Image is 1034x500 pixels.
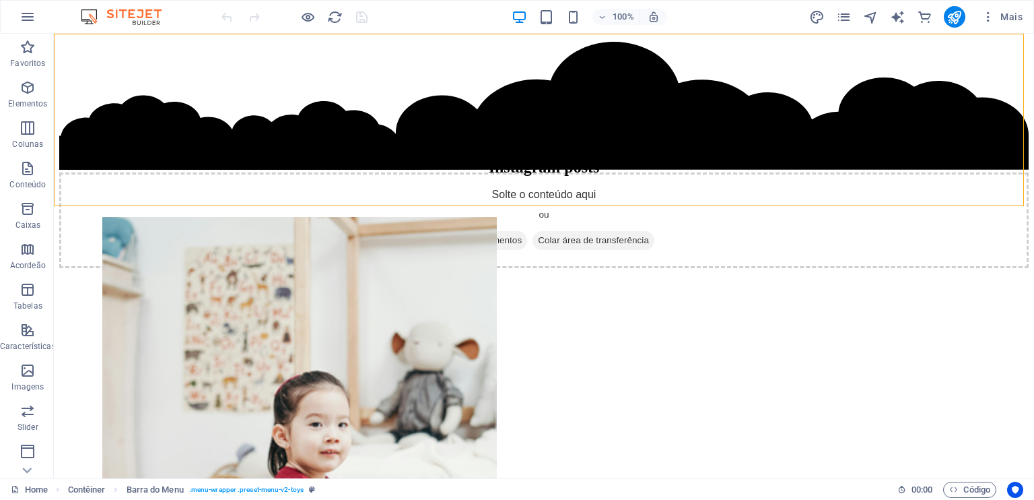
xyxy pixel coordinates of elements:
[15,220,41,230] p: Caixas
[921,485,923,495] span: :
[1007,482,1023,498] button: Usercentrics
[897,482,933,498] h6: Tempo de sessão
[836,9,852,25] button: pages
[9,179,46,190] p: Conteúdo
[949,482,990,498] span: Código
[18,422,38,433] p: Slider
[326,9,343,25] button: reload
[380,197,473,216] span: Adicionar elementos
[11,381,44,392] p: Imagens
[77,9,178,25] img: Editor Logo
[809,9,825,25] button: design
[68,482,106,498] span: Clique para selecionar. Clique duas vezes para editar
[648,11,660,23] i: Ao redimensionar, ajusta automaticamente o nível de zoom para caber no dispositivo escolhido.
[13,301,42,311] p: Tabelas
[189,482,304,498] span: . menu-wrapper .preset-menu-v2-toys
[890,9,905,25] i: AI Writer
[917,9,933,25] button: commerce
[863,9,878,25] i: Navegador
[11,482,48,498] a: Clique para cancelar a seleção. Clique duas vezes para abrir as Páginas
[809,9,825,25] i: Design (Ctrl+Alt+Y)
[592,9,640,25] button: 100%
[613,9,634,25] h6: 100%
[127,482,184,498] span: Clique para selecionar. Clique duas vezes para editar
[10,260,46,271] p: Acordeão
[976,6,1028,28] button: Mais
[8,98,47,109] p: Elementos
[836,9,852,25] i: Páginas (Ctrl+Alt+S)
[943,482,996,498] button: Código
[68,482,315,498] nav: breadcrumb
[917,9,932,25] i: e-Commerce
[12,139,43,150] p: Colunas
[309,486,315,493] i: Este elemento é uma predefinição personalizável
[946,9,962,25] i: Publicar
[911,482,932,498] span: 00 00
[300,9,316,25] button: Clique aqui para sair do modo de visualização e continuar editando
[944,6,965,28] button: publish
[10,58,45,69] p: Favoritos
[327,9,343,25] i: Recarregar página
[890,9,906,25] button: text_generator
[863,9,879,25] button: navigator
[479,197,600,216] span: Colar área de transferência
[981,10,1023,24] span: Mais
